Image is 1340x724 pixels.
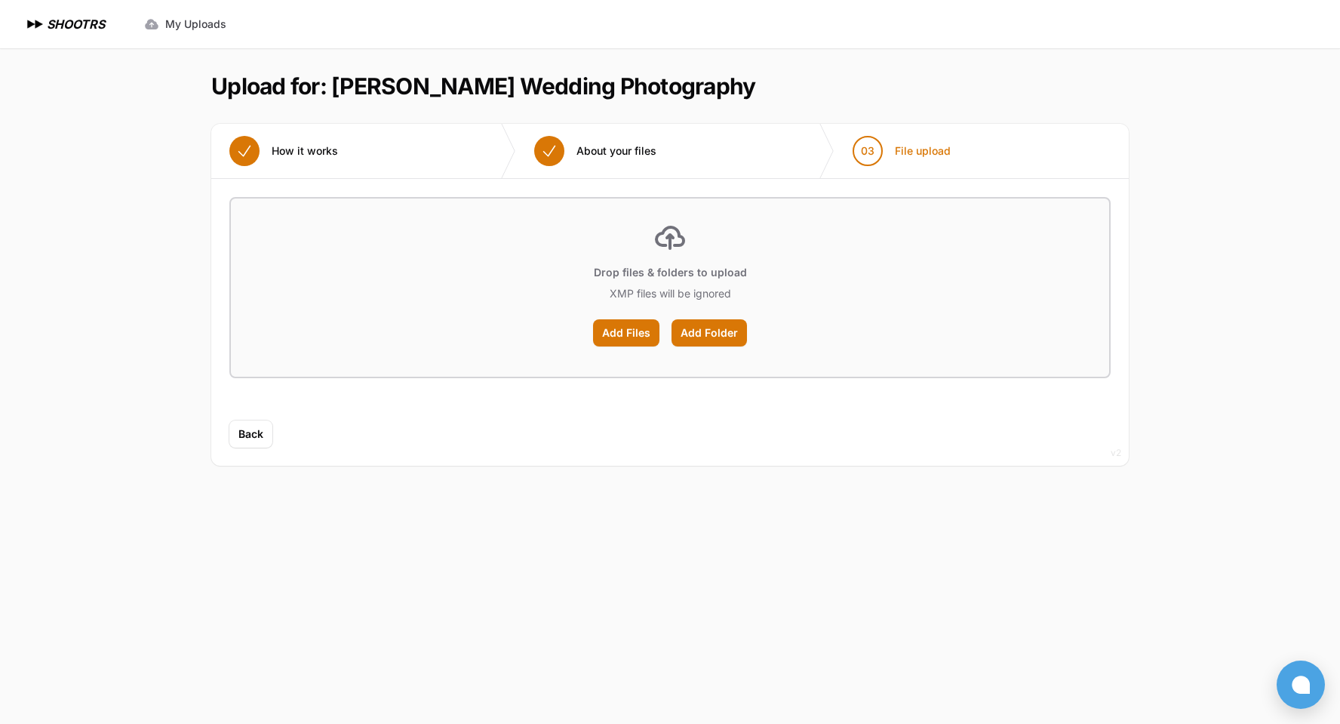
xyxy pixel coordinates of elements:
[211,72,755,100] h1: Upload for: [PERSON_NAME] Wedding Photography
[672,319,747,347] label: Add Folder
[24,15,105,33] a: SHOOTRS SHOOTRS
[594,265,747,280] p: Drop files & folders to upload
[576,143,656,159] span: About your files
[1111,444,1121,462] div: v2
[229,421,272,448] button: Back
[861,143,874,159] span: 03
[1277,661,1325,709] button: Open chat window
[516,124,675,178] button: About your files
[47,15,105,33] h1: SHOOTRS
[895,143,951,159] span: File upload
[834,124,969,178] button: 03 File upload
[135,11,235,38] a: My Uploads
[211,124,356,178] button: How it works
[238,427,263,442] span: Back
[165,17,226,32] span: My Uploads
[610,286,731,301] p: XMP files will be ignored
[24,15,47,33] img: SHOOTRS
[593,319,659,347] label: Add Files
[272,143,338,159] span: How it works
